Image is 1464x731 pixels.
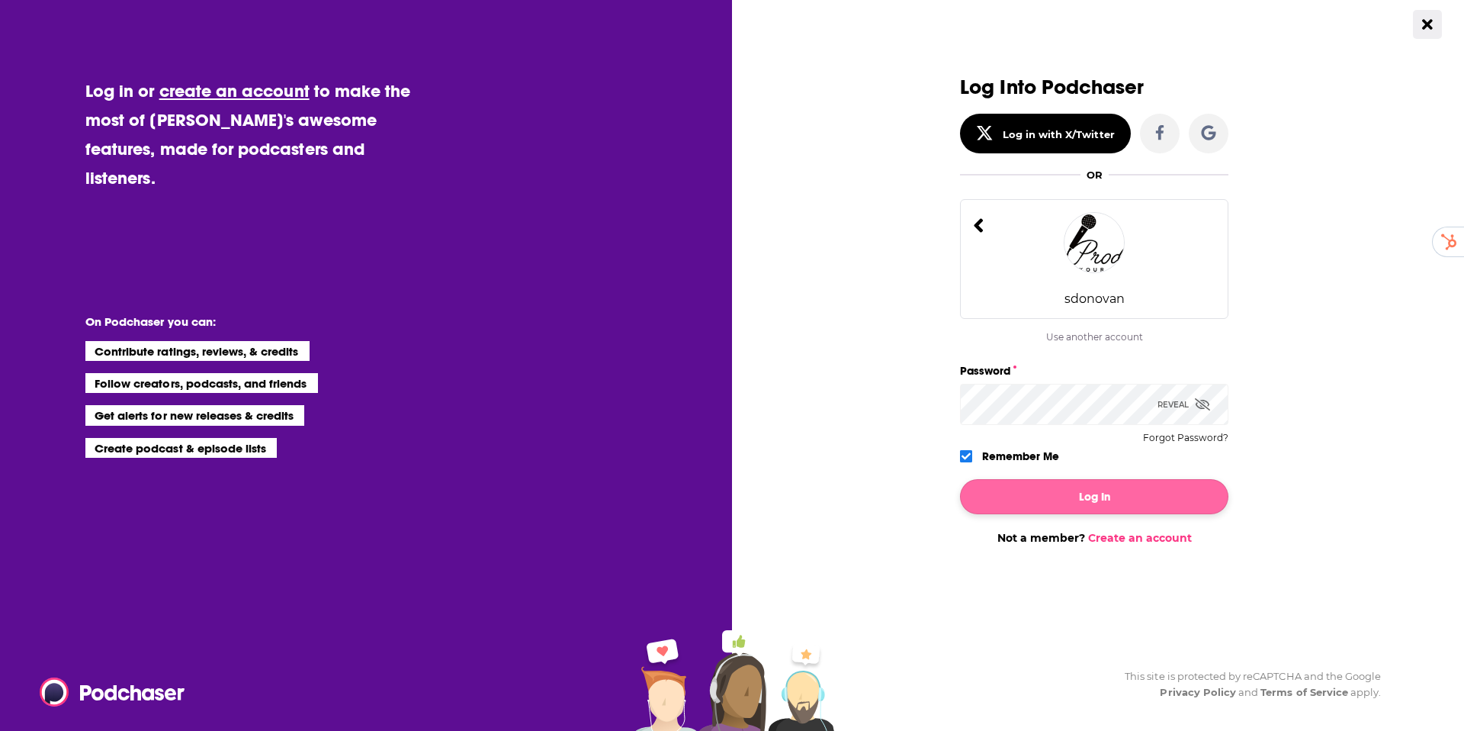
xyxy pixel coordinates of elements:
[1413,10,1442,39] button: Close Button
[960,331,1228,343] div: Use another account
[1143,433,1228,443] button: Forgot Password?
[85,373,318,393] li: Follow creators, podcasts, and friends
[960,361,1228,381] label: Password
[85,341,310,361] li: Contribute ratings, reviews, & credits
[85,314,390,329] li: On Podchaser you can:
[1064,212,1125,273] img: sdonovan
[40,678,186,707] img: Podchaser - Follow, Share and Rate Podcasts
[1064,291,1125,306] div: sdonovan
[85,438,277,458] li: Create podcast & episode lists
[1003,128,1115,140] div: Log in with X/Twitter
[960,114,1131,153] button: Log in with X/Twitter
[159,80,310,101] a: create an account
[85,405,304,425] li: Get alerts for new releases & credits
[1112,668,1381,700] div: This site is protected by reCAPTCHA and the Google and apply.
[1260,686,1348,698] a: Terms of Service
[960,531,1228,545] div: Not a member?
[40,678,174,707] a: Podchaser - Follow, Share and Rate Podcasts
[1088,531,1192,545] a: Create an account
[1087,169,1103,181] div: OR
[982,446,1059,466] label: Remember Me
[1160,686,1236,698] a: Privacy Policy
[1157,384,1210,425] div: Reveal
[960,76,1228,98] h3: Log Into Podchaser
[960,479,1228,514] button: Log In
